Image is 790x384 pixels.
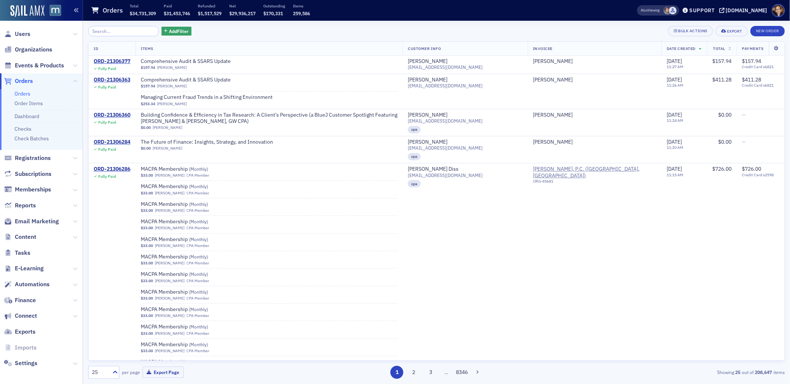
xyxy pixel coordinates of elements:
a: MACPA Membership (Monthly) [141,289,234,295]
span: $29,936,217 [229,10,256,16]
span: $726.00 [712,166,731,172]
a: MACPA Membership (Monthly) [141,324,234,330]
a: [PERSON_NAME] [157,65,187,70]
span: Linda Gardner [533,77,656,83]
a: Settings [4,359,37,367]
a: [PERSON_NAME] [533,112,573,118]
p: Paid [164,3,190,9]
time: 11:15 AM [667,172,683,177]
button: New Order [750,26,785,36]
a: Events & Products [4,61,64,70]
div: Fully Paid [98,85,116,90]
button: 1 [390,366,403,379]
a: MACPA Membership (Monthly) [141,271,234,278]
a: [PERSON_NAME] [155,173,184,178]
span: Viewing [641,8,660,13]
div: Fully Paid [98,174,116,179]
span: $1,517,529 [198,10,221,16]
span: Reports [15,201,36,210]
div: [PERSON_NAME] [408,139,447,146]
span: MACPA Membership [141,183,234,190]
div: ORD-21306363 [94,77,130,83]
div: 25 [92,368,108,376]
span: Invoicee [533,46,553,51]
button: 2 [407,366,420,379]
span: $411.28 [712,76,731,83]
span: $170,331 [263,10,283,16]
a: E-Learning [4,264,44,273]
span: MACPA Membership [141,324,234,330]
span: MACPA Membership [141,218,234,225]
span: Payments [742,46,763,51]
span: E-Learning [15,264,44,273]
span: Profile [772,4,785,17]
a: Orders [4,77,33,85]
span: $33.00 [141,261,153,266]
a: Subscriptions [4,170,51,178]
div: Fully Paid [98,147,116,152]
button: 3 [424,366,437,379]
a: Comprehensive Audit & SSARS Update [141,58,234,65]
a: MACPA Membership (Monthly) [141,359,234,365]
div: CPA Member [187,191,210,196]
span: Credit Card x6821 [742,64,779,69]
span: Exports [15,328,36,336]
div: CPA Member [187,226,210,230]
span: Registrations [15,154,51,162]
div: Bulk Actions [679,29,707,33]
a: [PERSON_NAME] [533,139,573,146]
span: Date Created [667,46,696,51]
span: $33.00 [141,313,153,318]
a: Registrations [4,154,51,162]
a: [PERSON_NAME] Diss [408,166,459,173]
span: Customer Info [408,46,441,51]
time: 11:20 AM [667,145,683,150]
span: Building Confidence & Efficiency in Tax Research: A Client’s Perspective (a BlueJ Customer Spotli... [141,112,397,125]
a: Content [4,233,36,241]
a: MACPA Membership (Monthly) [141,236,234,243]
a: [PERSON_NAME] [408,58,447,65]
a: Orders [14,90,30,97]
div: Export [727,29,742,33]
span: — [742,138,746,145]
span: ( Monthly ) [189,271,208,277]
div: ORD-21306284 [94,139,130,146]
p: Outstanding [263,3,285,9]
a: Organizations [4,46,52,54]
div: cpa [408,180,421,187]
a: Comprehensive Audit & SSARS Update [141,77,234,83]
a: Check Batches [14,135,49,142]
div: cpa [408,153,421,160]
span: Content [15,233,36,241]
span: $0.00 [141,146,151,151]
span: $411.28 [742,76,761,83]
a: Automations [4,280,50,288]
span: [EMAIL_ADDRESS][DOMAIN_NAME] [408,64,483,70]
span: $33.00 [141,348,153,353]
span: Events & Products [15,61,64,70]
a: [PERSON_NAME] [533,77,573,83]
span: Mary Brown [533,112,656,118]
span: Finance [15,296,36,304]
span: Users [15,30,30,38]
span: Memberships [15,186,51,194]
time: 11:24 AM [667,118,683,123]
div: CPA Member [187,261,210,266]
span: Tasks [15,249,30,257]
a: [PERSON_NAME] [155,313,184,318]
div: cpa [408,126,421,133]
span: $0.00 [141,125,151,130]
div: ORD-21306360 [94,112,130,118]
a: [PERSON_NAME] [155,208,184,213]
span: — [742,111,746,118]
span: [EMAIL_ADDRESS][DOMAIN_NAME] [408,145,483,151]
span: $157.94 [742,58,761,64]
p: Total [130,3,156,9]
span: MACPA Membership [141,341,234,348]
